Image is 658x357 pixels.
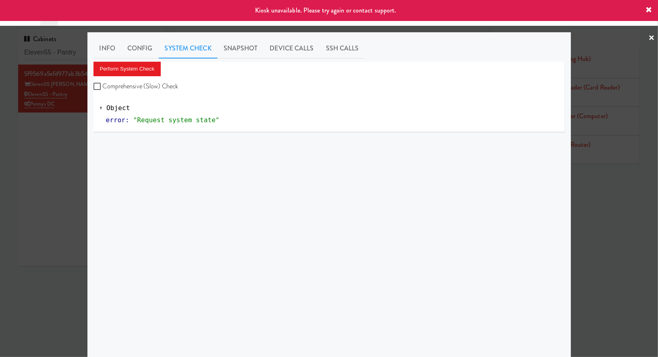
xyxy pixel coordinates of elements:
[106,116,126,124] span: error
[218,38,264,58] a: Snapshot
[106,104,130,112] span: Object
[264,38,320,58] a: Device Calls
[255,6,396,15] span: Kiosk unavailable. Please try again or contact support.
[121,38,159,58] a: Config
[93,84,103,90] input: Comprehensive (Slow) Check
[648,26,655,51] a: ×
[133,116,220,124] span: "Request system state"
[159,38,218,58] a: System Check
[93,80,179,92] label: Comprehensive (Slow) Check
[93,62,161,76] button: Perform System Check
[125,116,129,124] span: :
[320,38,365,58] a: SSH Calls
[93,38,121,58] a: Info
